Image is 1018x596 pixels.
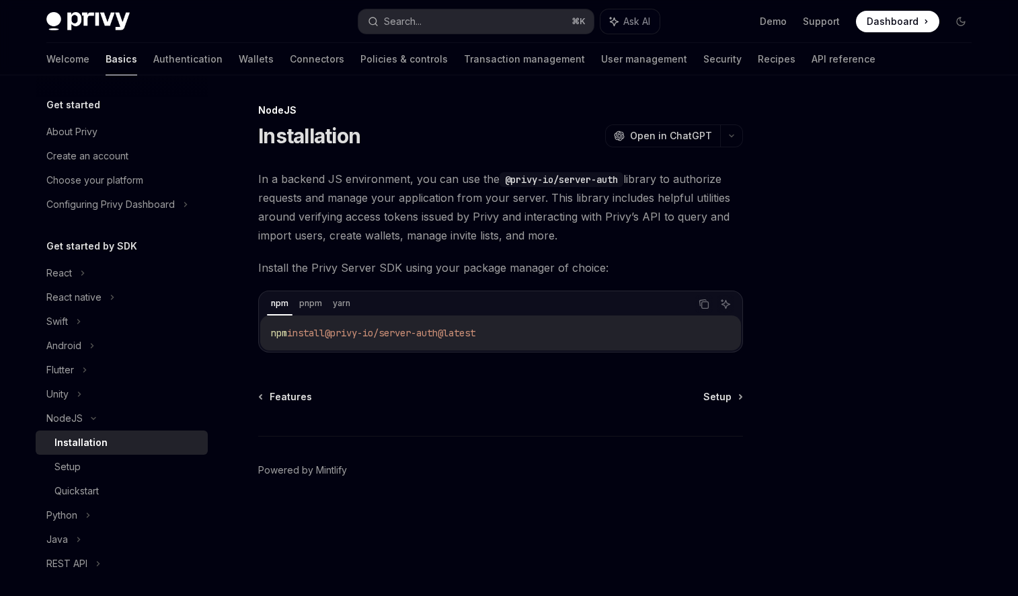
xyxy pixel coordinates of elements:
[605,124,720,147] button: Open in ChatGPT
[36,168,208,192] a: Choose your platform
[295,295,326,311] div: pnpm
[239,43,274,75] a: Wallets
[500,172,623,187] code: @privy-io/server-auth
[258,124,360,148] h1: Installation
[36,144,208,168] a: Create an account
[812,43,875,75] a: API reference
[46,556,87,572] div: REST API
[46,289,102,305] div: React native
[325,327,475,339] span: @privy-io/server-auth@latest
[630,129,712,143] span: Open in ChatGPT
[54,459,81,475] div: Setup
[290,43,344,75] a: Connectors
[803,15,840,28] a: Support
[258,258,743,277] span: Install the Privy Server SDK using your package manager of choice:
[46,313,68,330] div: Swift
[46,172,143,188] div: Choose your platform
[258,170,743,245] span: In a backend JS environment, you can use the library to authorize requests and manage your applic...
[856,11,939,32] a: Dashboard
[46,410,83,426] div: NodeJS
[106,43,137,75] a: Basics
[46,238,137,254] h5: Get started by SDK
[601,43,687,75] a: User management
[36,431,208,455] a: Installation
[950,11,972,32] button: Toggle dark mode
[867,15,918,28] span: Dashboard
[572,16,586,27] span: ⌘ K
[258,104,743,117] div: NodeJS
[46,338,81,354] div: Android
[287,327,325,339] span: install
[329,295,354,311] div: yarn
[46,97,100,113] h5: Get started
[46,12,130,31] img: dark logo
[703,390,742,404] a: Setup
[267,295,292,311] div: npm
[54,483,99,499] div: Quickstart
[46,196,175,213] div: Configuring Privy Dashboard
[46,148,128,164] div: Create an account
[54,435,108,451] div: Installation
[623,15,650,28] span: Ask AI
[46,43,89,75] a: Welcome
[270,390,312,404] span: Features
[271,327,287,339] span: npm
[703,43,742,75] a: Security
[703,390,732,404] span: Setup
[358,9,594,34] button: Search...⌘K
[258,463,347,477] a: Powered by Mintlify
[46,265,72,281] div: React
[758,43,795,75] a: Recipes
[36,120,208,144] a: About Privy
[260,390,312,404] a: Features
[695,295,713,313] button: Copy the contents from the code block
[760,15,787,28] a: Demo
[600,9,660,34] button: Ask AI
[46,362,74,378] div: Flutter
[36,455,208,479] a: Setup
[46,531,68,548] div: Java
[46,386,69,402] div: Unity
[384,13,422,30] div: Search...
[46,507,77,523] div: Python
[46,124,97,140] div: About Privy
[717,295,734,313] button: Ask AI
[360,43,448,75] a: Policies & controls
[36,479,208,503] a: Quickstart
[464,43,585,75] a: Transaction management
[153,43,223,75] a: Authentication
